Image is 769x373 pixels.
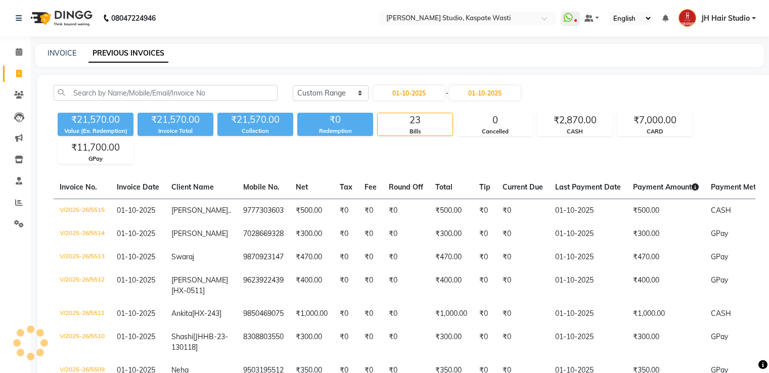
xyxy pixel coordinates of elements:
[537,127,612,136] div: CASH
[496,269,549,302] td: ₹0
[711,275,728,285] span: GPay
[473,302,496,325] td: ₹0
[711,229,728,238] span: GPay
[358,199,383,222] td: ₹0
[711,309,731,318] span: CASH
[334,222,358,246] td: ₹0
[496,246,549,269] td: ₹0
[117,309,155,318] span: 01-10-2025
[389,182,423,192] span: Round Off
[429,302,473,325] td: ₹1,000.00
[334,246,358,269] td: ₹0
[290,325,334,359] td: ₹300.00
[48,49,76,58] a: INVOICE
[171,332,193,341] span: Shashi
[117,182,159,192] span: Invoice Date
[117,206,155,215] span: 01-10-2025
[555,182,621,192] span: Last Payment Date
[429,325,473,359] td: ₹300.00
[54,246,111,269] td: V/2025-26/5513
[383,302,429,325] td: ₹0
[458,113,532,127] div: 0
[711,332,728,341] span: GPay
[496,325,549,359] td: ₹0
[445,88,448,99] span: -
[217,127,293,135] div: Collection
[171,332,228,352] span: [JHHB-23-130118]
[171,229,228,238] span: [PERSON_NAME]
[549,269,627,302] td: 01-10-2025
[358,222,383,246] td: ₹0
[429,246,473,269] td: ₹470.00
[383,246,429,269] td: ₹0
[334,325,358,359] td: ₹0
[171,182,214,192] span: Client Name
[549,302,627,325] td: 01-10-2025
[171,275,228,285] span: [PERSON_NAME]
[171,252,194,261] span: Swaraj
[237,199,290,222] td: 9777303603
[217,113,293,127] div: ₹21,570.00
[374,86,444,100] input: Start Date
[711,206,731,215] span: CASH
[503,182,543,192] span: Current Due
[549,325,627,359] td: 01-10-2025
[496,302,549,325] td: ₹0
[473,269,496,302] td: ₹0
[701,13,750,24] span: JH Hair Studio
[290,302,334,325] td: ₹1,000.00
[60,182,97,192] span: Invoice No.
[473,199,496,222] td: ₹0
[117,332,155,341] span: 01-10-2025
[458,127,532,136] div: Cancelled
[473,246,496,269] td: ₹0
[435,182,453,192] span: Total
[334,269,358,302] td: ₹0
[290,199,334,222] td: ₹500.00
[537,113,612,127] div: ₹2,870.00
[117,252,155,261] span: 01-10-2025
[473,222,496,246] td: ₹0
[237,222,290,246] td: 7028669328
[237,302,290,325] td: 9850469075
[138,127,213,135] div: Invoice Total
[358,302,383,325] td: ₹0
[429,269,473,302] td: ₹400.00
[138,113,213,127] div: ₹21,570.00
[228,206,231,215] span: ..
[111,4,156,32] b: 08047224946
[627,222,705,246] td: ₹300.00
[237,246,290,269] td: 9870923147
[54,85,278,101] input: Search by Name/Mobile/Email/Invoice No
[58,141,133,155] div: ₹11,700.00
[627,199,705,222] td: ₹500.00
[496,199,549,222] td: ₹0
[383,325,429,359] td: ₹0
[627,302,705,325] td: ₹1,000.00
[58,127,133,135] div: Value (Ex. Redemption)
[383,269,429,302] td: ₹0
[617,127,692,136] div: CARD
[473,325,496,359] td: ₹0
[243,182,280,192] span: Mobile No.
[334,302,358,325] td: ₹0
[290,246,334,269] td: ₹470.00
[171,309,192,318] span: Ankita
[296,182,308,192] span: Net
[58,155,133,163] div: GPay
[383,222,429,246] td: ₹0
[383,199,429,222] td: ₹0
[549,222,627,246] td: 01-10-2025
[88,44,168,63] a: PREVIOUS INVOICES
[496,222,549,246] td: ₹0
[549,246,627,269] td: 01-10-2025
[378,113,453,127] div: 23
[711,252,728,261] span: GPay
[627,325,705,359] td: ₹300.00
[297,113,373,127] div: ₹0
[358,325,383,359] td: ₹0
[290,269,334,302] td: ₹400.00
[617,113,692,127] div: ₹7,000.00
[449,86,520,100] input: End Date
[378,127,453,136] div: Bills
